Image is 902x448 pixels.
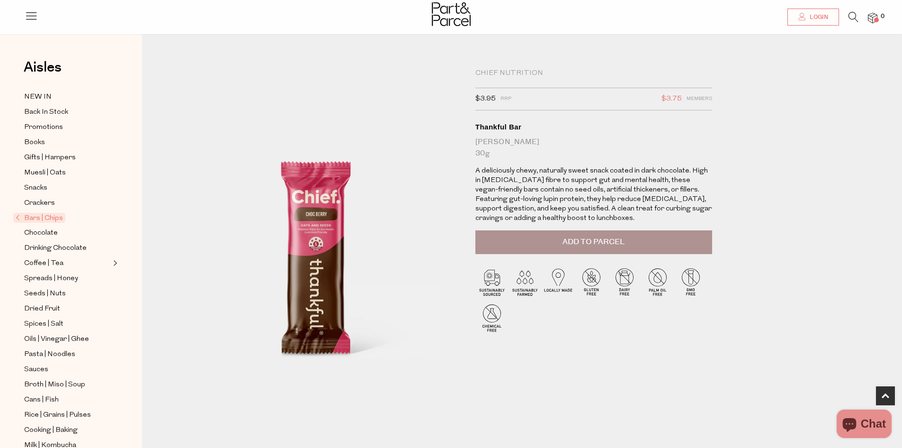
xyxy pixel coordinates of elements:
[500,93,511,105] span: RRP
[878,12,887,21] span: 0
[24,198,55,209] span: Crackers
[24,394,110,406] a: Cans | Fish
[807,13,828,21] span: Login
[24,152,110,164] a: Gifts | Hampers
[24,243,87,254] span: Drinking Chocolate
[787,9,839,26] a: Login
[24,273,78,284] span: Spreads | Honey
[24,137,45,148] span: Books
[641,265,674,298] img: P_P-ICONS-Live_Bec_V11_Palm_Oil_Free.svg
[24,106,110,118] a: Back In Stock
[24,409,110,421] a: Rice | Grains | Pulses
[24,288,66,300] span: Seeds | Nuts
[24,334,89,345] span: Oils | Vinegar | Ghee
[24,379,85,391] span: Broth | Miso | Soup
[24,273,110,284] a: Spreads | Honey
[475,166,712,223] p: A deliciously chewy, naturally sweet snack coated in dark chocolate. High in [MEDICAL_DATA] fibre...
[24,318,110,330] a: Spices | Salt
[24,197,110,209] a: Crackers
[24,394,59,406] span: Cans | Fish
[24,258,63,269] span: Coffee | Tea
[24,242,110,254] a: Drinking Chocolate
[24,182,110,194] a: Snacks
[24,349,75,360] span: Pasta | Noodles
[542,265,575,298] img: P_P-ICONS-Live_Bec_V11_Locally_Made_2.svg
[432,2,471,26] img: Part&Parcel
[111,257,117,269] button: Expand/Collapse Coffee | Tea
[24,121,110,133] a: Promotions
[475,230,712,254] button: Add to Parcel
[24,425,78,436] span: Cooking | Baking
[24,379,110,391] a: Broth | Miso | Soup
[509,265,542,298] img: P_P-ICONS-Live_Bec_V11_Sustainable_Farmed.svg
[24,60,62,84] a: Aisles
[674,265,707,298] img: P_P-ICONS-Live_Bec_V11_GMO_Free.svg
[24,364,110,375] a: Sauces
[475,265,509,298] img: P_P-ICONS-Live_Bec_V11_Sustainable_Sourced.svg
[475,93,496,105] span: $3.95
[475,301,509,334] img: P_P-ICONS-Live_Bec_V11_Chemical_Free.svg
[608,265,641,298] img: P_P-ICONS-Live_Bec_V11_Dairy_Free.svg
[24,122,63,133] span: Promotions
[24,303,60,315] span: Dried Fruit
[475,137,712,159] div: [PERSON_NAME] 30g
[868,13,877,23] a: 0
[24,228,58,239] span: Chocolate
[575,265,608,298] img: P_P-ICONS-Live_Bec_V11_Gluten_Free.svg
[834,410,894,440] inbox-online-store-chat: Shopify online store chat
[16,212,110,224] a: Bars | Chips
[24,91,52,103] span: NEW IN
[24,348,110,360] a: Pasta | Noodles
[24,410,91,421] span: Rice | Grains | Pulses
[24,288,110,300] a: Seeds | Nuts
[687,93,712,105] span: Members
[24,107,68,118] span: Back In Stock
[24,227,110,239] a: Chocolate
[563,237,625,247] span: Add to Parcel
[13,213,65,223] span: Bars | Chips
[24,333,110,345] a: Oils | Vinegar | Ghee
[24,137,110,148] a: Books
[475,69,712,78] div: Chief Nutrition
[24,319,63,330] span: Spices | Salt
[24,257,110,269] a: Coffee | Tea
[661,93,682,105] span: $3.75
[24,364,48,375] span: Sauces
[24,183,47,194] span: Snacks
[24,303,110,315] a: Dried Fruit
[24,167,66,179] span: Muesli | Oats
[170,72,461,416] img: Thankful Bar
[24,424,110,436] a: Cooking | Baking
[24,152,76,164] span: Gifts | Hampers
[24,57,62,78] span: Aisles
[24,91,110,103] a: NEW IN
[24,167,110,179] a: Muesli | Oats
[475,122,712,132] div: Thankful Bar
